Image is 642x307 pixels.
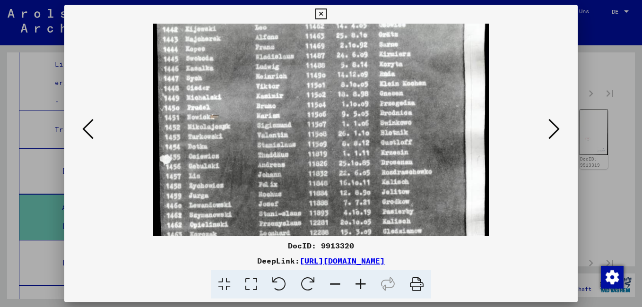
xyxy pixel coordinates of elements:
[300,256,385,265] a: [URL][DOMAIN_NAME]
[600,265,623,288] div: Zustimmung ändern
[64,255,578,266] div: DeepLink:
[601,266,624,289] img: Zustimmung ändern
[64,240,578,251] div: DocID: 9913320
